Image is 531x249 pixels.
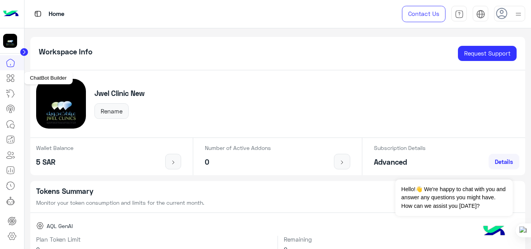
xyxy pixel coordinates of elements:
img: icon [337,159,347,165]
h5: 5 SAR [36,158,73,167]
a: Request Support [458,46,517,61]
h6: Plan Token Limit [36,236,272,243]
img: workspace-image [36,79,86,129]
h6: Remaining [284,236,519,243]
div: ChatBot Builder [24,72,73,84]
button: Rename [94,103,129,119]
a: Details [489,154,519,169]
h5: Jwel Clinic New [94,89,145,98]
img: 177882628735456 [3,34,17,48]
a: tab [451,6,467,22]
h5: Workspace Info [39,47,93,56]
img: tab [33,9,43,19]
p: Monitor your token consumption and limits for the current month. [36,199,520,207]
span: Hello!👋 We're happy to chat with you and answer any questions you might have. How can we assist y... [395,179,512,216]
p: Subscription Details [374,144,426,152]
h5: 0 [205,158,271,167]
a: Contact Us [402,6,445,22]
p: Wallet Balance [36,144,73,152]
img: tab [476,10,485,19]
p: Number of Active Addons [205,144,271,152]
p: Home [49,9,65,19]
h5: Tokens Summary [36,187,520,196]
img: hulul-logo.png [480,218,508,245]
span: AQL GenAI [47,222,73,230]
img: icon [168,159,178,165]
img: tab [455,10,464,19]
img: Logo [3,6,19,22]
img: AQL GenAI [36,222,44,230]
span: Details [495,158,513,165]
h5: Advanced [374,158,426,167]
img: profile [514,9,523,19]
